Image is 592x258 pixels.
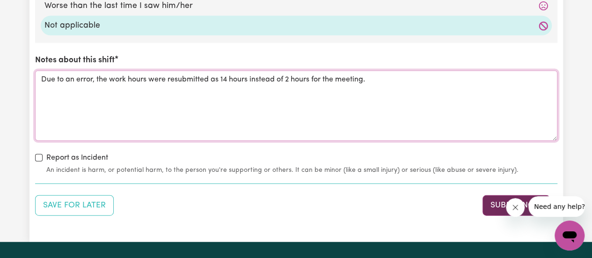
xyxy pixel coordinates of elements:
[506,198,525,217] iframe: Close message
[46,165,557,175] small: An incident is harm, or potential harm, to the person you're supporting or others. It can be mino...
[35,54,115,66] label: Notes about this shift
[46,152,108,163] label: Report as Incident
[6,7,57,14] span: Need any help?
[35,71,557,141] textarea: Due to an error, the work hours were resubmitted as 14 hours instead of 2 hours for the meeting.
[555,221,585,251] iframe: Button to launch messaging window
[482,195,550,216] button: Submit your job report
[528,196,585,217] iframe: Message from company
[44,20,548,32] label: Not applicable
[35,195,114,216] button: Save your job report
